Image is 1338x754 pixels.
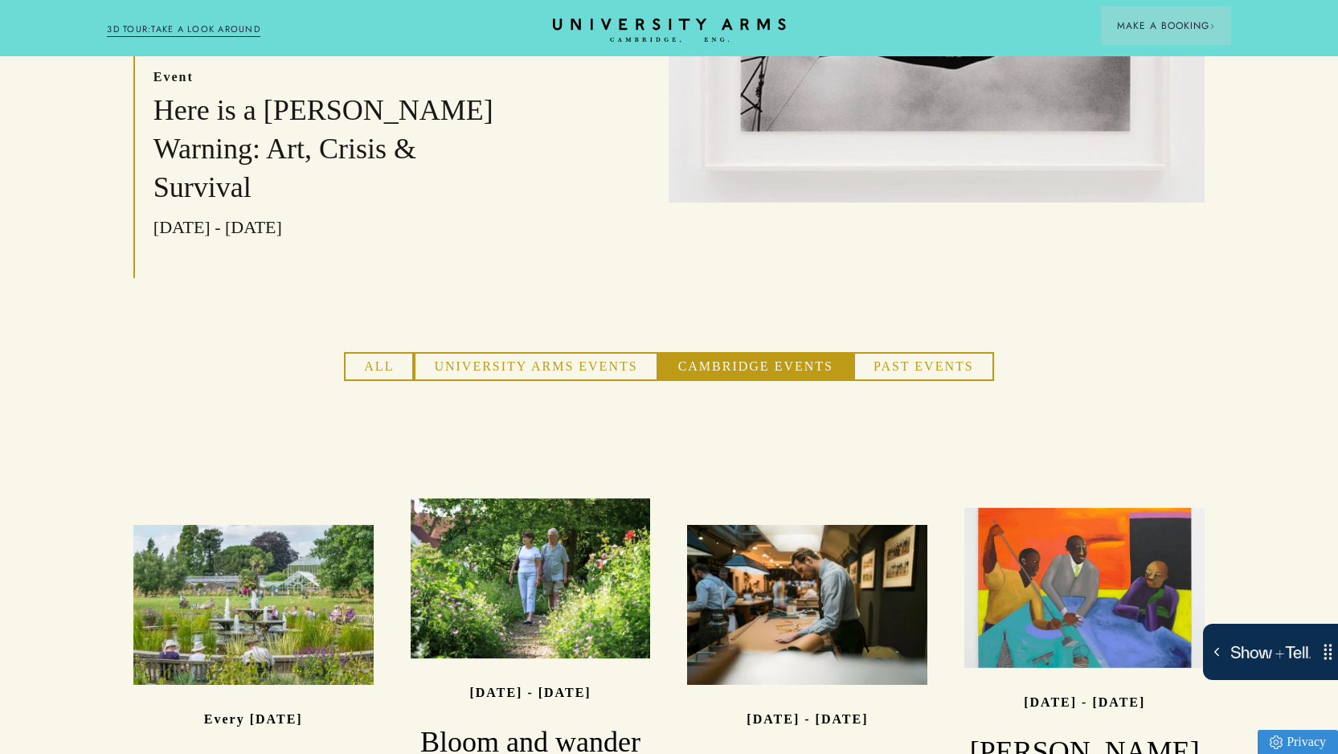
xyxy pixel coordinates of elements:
button: University Arms Events [414,352,657,381]
p: [DATE] - [DATE] [1024,695,1145,709]
button: Past Events [853,352,994,381]
span: Make a Booking [1117,18,1215,33]
a: 3D TOUR:TAKE A LOOK AROUND [107,23,260,37]
h3: Here is a [PERSON_NAME] Warning: Art, Crisis & Survival [153,92,522,207]
p: event [153,68,522,86]
a: Privacy [1258,730,1338,754]
img: Privacy [1270,736,1283,749]
p: [DATE] - [DATE] [469,686,591,699]
button: All [344,352,414,381]
p: [DATE] - [DATE] [153,213,522,241]
p: [DATE] - [DATE] [747,712,868,726]
button: Cambridge Events [658,352,853,381]
a: event Here is a [PERSON_NAME] Warning: Art, Crisis & Survival [DATE] - [DATE] [135,68,522,241]
button: Make a BookingArrow icon [1101,6,1231,45]
a: Home [553,18,786,43]
img: Arrow icon [1209,23,1215,29]
p: Every [DATE] [204,712,303,726]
